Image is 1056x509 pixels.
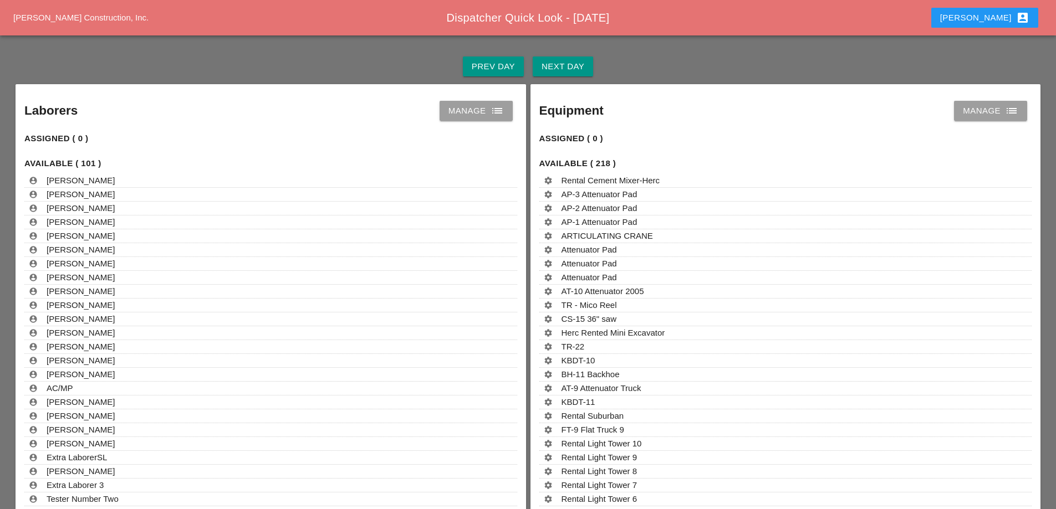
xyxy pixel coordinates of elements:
button: [PERSON_NAME] [931,8,1038,28]
i: settings [544,328,553,337]
i: settings [544,384,553,393]
span: [PERSON_NAME] [47,203,115,213]
span: [PERSON_NAME] [47,411,115,420]
i: account_circle [29,273,38,282]
span: [PERSON_NAME] [47,328,115,337]
i: list [1005,104,1018,117]
span: [PERSON_NAME] [47,286,115,296]
span: Rental Cement Mixer-Herc [562,176,660,185]
span: AP-2 Attenuator Pad [562,203,637,213]
span: [PERSON_NAME] [47,231,115,240]
i: account_circle [29,384,38,393]
span: [PERSON_NAME] [47,176,115,185]
button: Prev Day [463,56,524,76]
i: settings [544,301,553,310]
span: Rental Light Tower 8 [562,466,637,476]
i: settings [544,370,553,379]
span: Rental Suburban [562,411,624,420]
span: Tester Number Two [47,494,119,503]
span: TR - Mico Reel [562,300,617,310]
span: Extra Laborer 3 [47,480,104,490]
i: account_circle [29,342,38,351]
div: [PERSON_NAME] [940,11,1029,24]
span: TR-22 [562,342,585,351]
span: [PERSON_NAME] [47,189,115,199]
span: AT-9 Attenuator Truck [562,383,641,393]
span: [PERSON_NAME] [47,314,115,323]
span: ARTICULATING CRANE [562,231,653,240]
i: settings [544,287,553,296]
span: AT-10 Attenuator 2005 [562,286,644,296]
i: settings [544,342,553,351]
i: account_circle [29,190,38,199]
i: settings [544,425,553,434]
i: account_circle [29,370,38,379]
span: [PERSON_NAME] [47,466,115,476]
i: settings [544,218,553,227]
i: account_circle [29,315,38,323]
h4: Assigned ( 0 ) [24,132,303,145]
span: BH-11 Backhoe [562,369,620,379]
i: settings [544,439,553,448]
span: KBDT-11 [562,397,595,407]
div: Prev Day [472,60,515,73]
i: account_circle [29,176,38,185]
span: CS-15 36" saw [562,314,617,323]
i: account_circle [29,259,38,268]
i: settings [544,315,553,323]
span: [PERSON_NAME] [47,217,115,227]
a: Manage [440,101,513,121]
i: account_circle [29,481,38,490]
span: KBDT-10 [562,356,595,365]
i: account_circle [29,218,38,227]
button: Next Day [533,56,593,76]
h4: Available ( 101 ) [24,157,517,170]
i: settings [544,232,553,240]
i: account_circle [29,467,38,476]
span: [PERSON_NAME] [47,397,115,407]
i: settings [544,398,553,407]
i: account_circle [29,287,38,296]
i: account_circle [29,398,38,407]
span: [PERSON_NAME] [47,439,115,448]
span: AP-1 Attenuator Pad [562,217,637,227]
div: Manage [963,104,1018,117]
span: [PERSON_NAME] [47,425,115,434]
div: Next Day [542,60,584,73]
span: [PERSON_NAME] [47,369,115,379]
i: settings [544,273,553,282]
i: account_circle [29,495,38,503]
i: account_circle [29,301,38,310]
i: account_circle [29,232,38,240]
span: AC/MP [47,383,73,393]
div: Manage [448,104,504,117]
span: [PERSON_NAME] [47,273,115,282]
i: settings [544,453,553,462]
i: list [491,104,504,117]
span: Herc Rented Mini Excavator [562,328,665,337]
span: AP-3 Attenuator Pad [562,189,637,199]
h2: Equipment [539,101,604,120]
span: [PERSON_NAME] [47,245,115,254]
span: Attenuator Pad [562,245,617,254]
span: Dispatcher Quick Look - [DATE] [447,12,610,24]
span: Rental Light Tower 9 [562,453,637,462]
i: account_circle [29,245,38,254]
span: [PERSON_NAME] [47,259,115,268]
h4: Assigned ( 0 ) [539,132,818,145]
i: settings [544,467,553,476]
i: settings [544,412,553,420]
span: Rental Light Tower 10 [562,439,642,448]
span: [PERSON_NAME] Construction, Inc. [13,13,149,22]
i: settings [544,481,553,490]
i: account_circle [29,204,38,213]
h4: Available ( 218 ) [539,157,1032,170]
i: account_circle [29,439,38,448]
span: Attenuator Pad [562,273,617,282]
i: settings [544,259,553,268]
i: settings [544,190,553,199]
i: settings [544,245,553,254]
i: account_circle [29,356,38,365]
h2: Laborers [24,101,78,120]
i: account_circle [29,328,38,337]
